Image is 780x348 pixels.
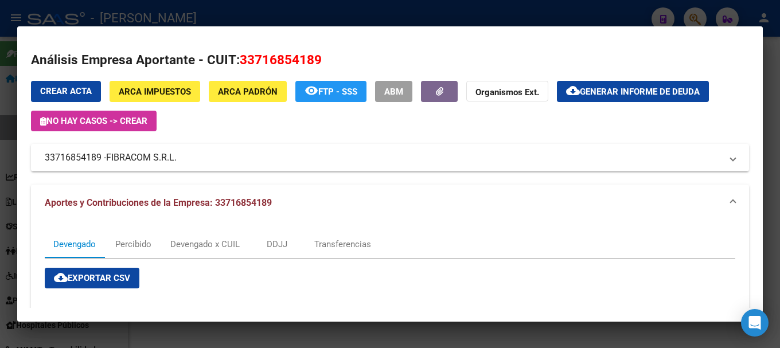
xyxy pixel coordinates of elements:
[31,50,749,70] h2: Análisis Empresa Aportante - CUIT:
[170,238,240,251] div: Devengado x CUIL
[119,87,191,97] span: ARCA Impuestos
[580,87,700,97] span: Generar informe de deuda
[54,273,130,283] span: Exportar CSV
[384,87,403,97] span: ABM
[31,81,101,102] button: Crear Acta
[566,84,580,97] mat-icon: cloud_download
[115,238,151,251] div: Percibido
[314,238,371,251] div: Transferencias
[209,81,287,102] button: ARCA Padrón
[54,271,68,284] mat-icon: cloud_download
[31,144,749,171] mat-expansion-panel-header: 33716854189 -FIBRACOM S.R.L.
[466,81,548,102] button: Organismos Ext.
[110,81,200,102] button: ARCA Impuestos
[557,81,709,102] button: Generar informe de deuda
[240,52,322,67] span: 33716854189
[218,87,278,97] span: ARCA Padrón
[40,86,92,96] span: Crear Acta
[741,309,769,337] div: Open Intercom Messenger
[40,116,147,126] span: No hay casos -> Crear
[106,151,177,165] span: FIBRACOM S.R.L.
[375,81,412,102] button: ABM
[45,268,139,288] button: Exportar CSV
[31,185,749,221] mat-expansion-panel-header: Aportes y Contribuciones de la Empresa: 33716854189
[318,87,357,97] span: FTP - SSS
[295,81,366,102] button: FTP - SSS
[53,238,96,251] div: Devengado
[305,84,318,97] mat-icon: remove_red_eye
[31,111,157,131] button: No hay casos -> Crear
[475,87,539,97] strong: Organismos Ext.
[45,197,272,208] span: Aportes y Contribuciones de la Empresa: 33716854189
[267,238,287,251] div: DDJJ
[45,151,721,165] mat-panel-title: 33716854189 -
